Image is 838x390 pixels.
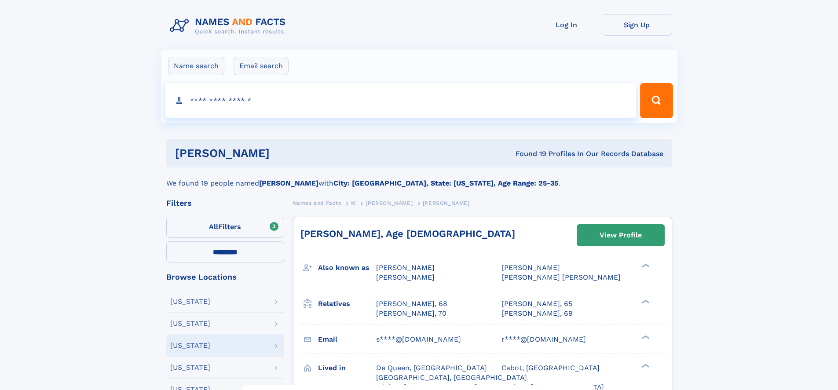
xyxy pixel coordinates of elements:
[376,299,447,309] a: [PERSON_NAME], 68
[602,14,672,36] a: Sign Up
[318,361,376,375] h3: Lived in
[501,309,573,318] a: [PERSON_NAME], 69
[318,260,376,275] h3: Also known as
[170,342,210,349] div: [US_STATE]
[366,197,413,208] a: [PERSON_NAME]
[366,200,413,206] span: [PERSON_NAME]
[318,332,376,347] h3: Email
[166,273,284,281] div: Browse Locations
[501,364,600,372] span: Cabot, [GEOGRAPHIC_DATA]
[170,364,210,371] div: [US_STATE]
[351,200,356,206] span: M
[170,320,210,327] div: [US_STATE]
[501,273,621,281] span: [PERSON_NAME] [PERSON_NAME]
[640,334,650,340] div: ❯
[640,299,650,304] div: ❯
[501,263,560,272] span: [PERSON_NAME]
[423,200,470,206] span: [PERSON_NAME]
[392,149,663,159] div: Found 19 Profiles In Our Records Database
[600,225,642,245] div: View Profile
[376,263,435,272] span: [PERSON_NAME]
[166,199,284,207] div: Filters
[168,57,224,75] label: Name search
[640,363,650,368] div: ❯
[165,83,637,118] input: search input
[376,273,435,281] span: [PERSON_NAME]
[209,222,218,231] span: All
[333,179,558,187] b: City: [GEOGRAPHIC_DATA], State: [US_STATE], Age Range: 25-35
[376,373,527,382] span: [GEOGRAPHIC_DATA], [GEOGRAPHIC_DATA]
[166,217,284,238] label: Filters
[300,228,515,239] a: [PERSON_NAME], Age [DEMOGRAPHIC_DATA]
[640,263,650,269] div: ❯
[577,225,664,246] a: View Profile
[376,364,487,372] span: De Queen, [GEOGRAPHIC_DATA]
[640,83,673,118] button: Search Button
[170,298,210,305] div: [US_STATE]
[175,148,393,159] h1: [PERSON_NAME]
[293,197,341,208] a: Names and Facts
[351,197,356,208] a: M
[166,168,672,189] div: We found 19 people named with .
[376,309,446,318] a: [PERSON_NAME], 70
[501,299,572,309] a: [PERSON_NAME], 65
[234,57,289,75] label: Email search
[259,179,318,187] b: [PERSON_NAME]
[166,14,293,38] img: Logo Names and Facts
[318,296,376,311] h3: Relatives
[531,14,602,36] a: Log In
